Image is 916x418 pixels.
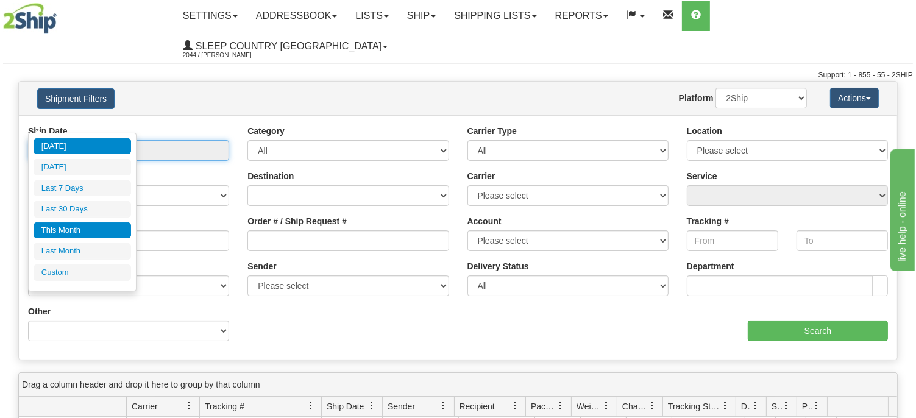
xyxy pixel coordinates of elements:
[247,170,294,182] label: Destination
[398,1,445,31] a: Ship
[179,395,199,416] a: Carrier filter column settings
[687,260,734,272] label: Department
[687,170,717,182] label: Service
[34,222,131,239] li: This Month
[34,201,131,218] li: Last 30 Days
[445,1,545,31] a: Shipping lists
[505,395,525,416] a: Recipient filter column settings
[679,92,714,104] label: Platform
[687,215,729,227] label: Tracking #
[3,70,913,80] div: Support: 1 - 855 - 55 - 2SHIP
[247,125,285,137] label: Category
[174,31,397,62] a: Sleep Country [GEOGRAPHIC_DATA] 2044 / [PERSON_NAME]
[806,395,827,416] a: Pickup Status filter column settings
[247,215,347,227] label: Order # / Ship Request #
[467,260,529,272] label: Delivery Status
[687,125,722,137] label: Location
[34,243,131,260] li: Last Month
[346,1,397,31] a: Lists
[715,395,736,416] a: Tracking Status filter column settings
[174,1,247,31] a: Settings
[546,1,617,31] a: Reports
[28,305,51,317] label: Other
[748,321,888,341] input: Search
[205,400,244,413] span: Tracking #
[622,400,648,413] span: Charge
[19,373,897,397] div: grid grouping header
[668,400,721,413] span: Tracking Status
[132,400,158,413] span: Carrier
[550,395,571,416] a: Packages filter column settings
[34,180,131,197] li: Last 7 Days
[183,49,274,62] span: 2044 / [PERSON_NAME]
[34,138,131,155] li: [DATE]
[745,395,766,416] a: Delivery Status filter column settings
[37,88,115,109] button: Shipment Filters
[772,400,782,413] span: Shipment Issues
[596,395,617,416] a: Weight filter column settings
[34,159,131,175] li: [DATE]
[193,41,382,51] span: Sleep Country [GEOGRAPHIC_DATA]
[776,395,797,416] a: Shipment Issues filter column settings
[9,7,113,22] div: live help - online
[3,3,57,34] img: logo2044.jpg
[388,400,415,413] span: Sender
[460,400,495,413] span: Recipient
[247,260,276,272] label: Sender
[888,147,915,271] iframe: chat widget
[34,264,131,281] li: Custom
[577,400,602,413] span: Weight
[797,230,888,251] input: To
[300,395,321,416] a: Tracking # filter column settings
[642,395,662,416] a: Charge filter column settings
[361,395,382,416] a: Ship Date filter column settings
[28,125,68,137] label: Ship Date
[247,1,347,31] a: Addressbook
[467,215,502,227] label: Account
[433,395,454,416] a: Sender filter column settings
[531,400,556,413] span: Packages
[467,125,517,137] label: Carrier Type
[687,230,778,251] input: From
[327,400,364,413] span: Ship Date
[802,400,812,413] span: Pickup Status
[467,170,495,182] label: Carrier
[741,400,751,413] span: Delivery Status
[830,88,879,108] button: Actions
